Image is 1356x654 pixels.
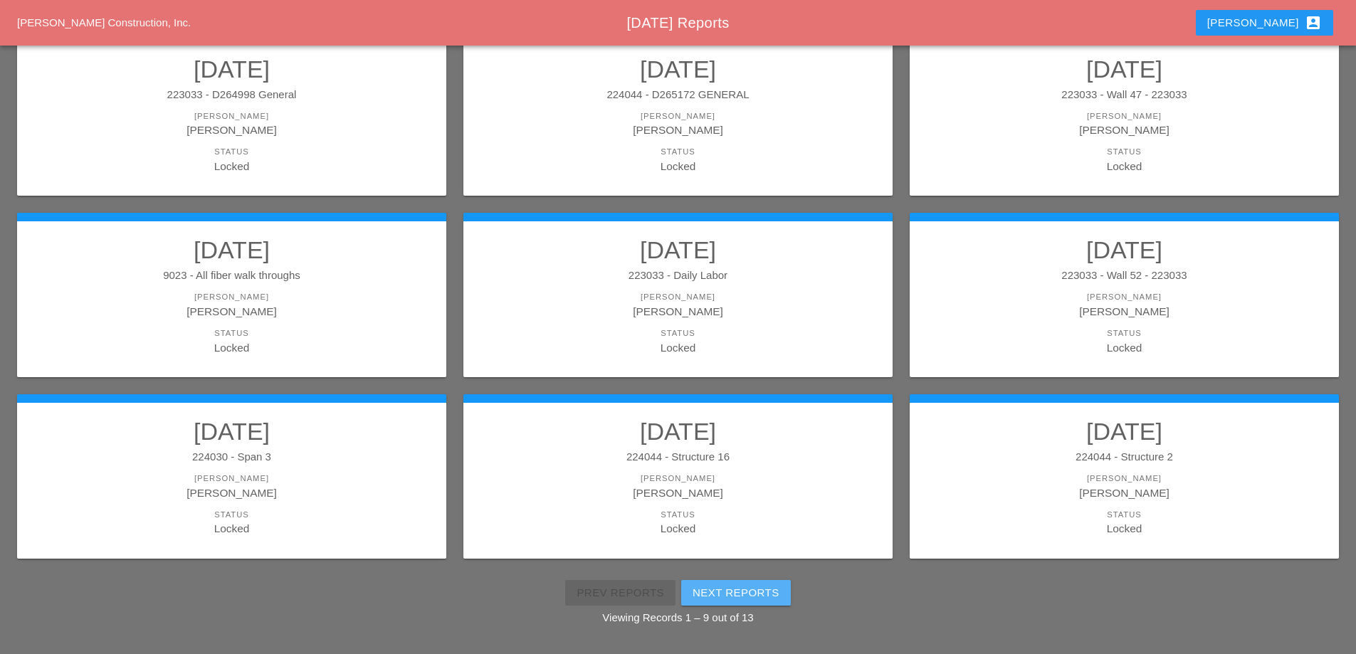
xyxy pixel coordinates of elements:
div: Locked [31,158,432,174]
div: Locked [924,520,1325,537]
div: [PERSON_NAME] [478,110,878,122]
div: [PERSON_NAME] [31,291,432,303]
div: Status [478,509,878,521]
div: [PERSON_NAME] [924,122,1325,138]
a: [DATE]224030 - Span 3[PERSON_NAME][PERSON_NAME]StatusLocked [31,417,432,537]
div: [PERSON_NAME] [924,485,1325,501]
button: [PERSON_NAME] [1196,10,1333,36]
div: [PERSON_NAME] [31,122,432,138]
h2: [DATE] [478,236,878,264]
div: [PERSON_NAME] [31,473,432,485]
a: [DATE]9023 - All fiber walk throughs[PERSON_NAME][PERSON_NAME]StatusLocked [31,236,432,355]
div: Status [31,327,432,339]
h2: [DATE] [478,417,878,445]
div: Status [478,146,878,158]
span: [DATE] Reports [626,15,729,31]
div: [PERSON_NAME] [478,122,878,138]
h2: [DATE] [31,55,432,83]
div: Locked [31,339,432,356]
div: Locked [478,158,878,174]
div: Status [31,146,432,158]
div: [PERSON_NAME] [478,291,878,303]
div: Locked [31,520,432,537]
a: [PERSON_NAME] Construction, Inc. [17,16,191,28]
div: 223033 - Wall 52 - 223033 [924,268,1325,284]
div: [PERSON_NAME] [478,473,878,485]
div: Locked [478,520,878,537]
div: 223033 - Wall 47 - 223033 [924,87,1325,103]
h2: [DATE] [924,417,1325,445]
div: [PERSON_NAME] [924,303,1325,320]
div: 224044 - Structure 16 [478,449,878,465]
a: [DATE]224044 - Structure 2[PERSON_NAME][PERSON_NAME]StatusLocked [924,417,1325,537]
div: 224044 - Structure 2 [924,449,1325,465]
h2: [DATE] [924,55,1325,83]
div: [PERSON_NAME] [924,110,1325,122]
div: [PERSON_NAME] [478,485,878,501]
a: [DATE]224044 - Structure 16[PERSON_NAME][PERSON_NAME]StatusLocked [478,417,878,537]
div: 224044 - D265172 GENERAL [478,87,878,103]
i: account_box [1305,14,1322,31]
div: Status [31,509,432,521]
div: Status [924,509,1325,521]
a: [DATE]223033 - Daily Labor[PERSON_NAME][PERSON_NAME]StatusLocked [478,236,878,355]
div: 223033 - Daily Labor [478,268,878,284]
h2: [DATE] [31,236,432,264]
h2: [DATE] [31,417,432,445]
div: Locked [924,339,1325,356]
div: [PERSON_NAME] [924,291,1325,303]
div: Status [924,146,1325,158]
div: [PERSON_NAME] [31,303,432,320]
div: [PERSON_NAME] [31,485,432,501]
div: 224030 - Span 3 [31,449,432,465]
button: Next Reports [681,580,791,606]
a: [DATE]223033 - Wall 52 - 223033[PERSON_NAME][PERSON_NAME]StatusLocked [924,236,1325,355]
a: [DATE]223033 - Wall 47 - 223033[PERSON_NAME][PERSON_NAME]StatusLocked [924,55,1325,174]
h2: [DATE] [924,236,1325,264]
div: Locked [478,339,878,356]
div: [PERSON_NAME] [1207,14,1322,31]
div: 9023 - All fiber walk throughs [31,268,432,284]
div: Next Reports [693,585,779,601]
h2: [DATE] [478,55,878,83]
div: Status [924,327,1325,339]
div: [PERSON_NAME] [31,110,432,122]
div: Status [478,327,878,339]
div: Locked [924,158,1325,174]
div: [PERSON_NAME] [478,303,878,320]
div: [PERSON_NAME] [924,473,1325,485]
a: [DATE]224044 - D265172 GENERAL[PERSON_NAME][PERSON_NAME]StatusLocked [478,55,878,174]
div: 223033 - D264998 General [31,87,432,103]
a: [DATE]223033 - D264998 General[PERSON_NAME][PERSON_NAME]StatusLocked [31,55,432,174]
